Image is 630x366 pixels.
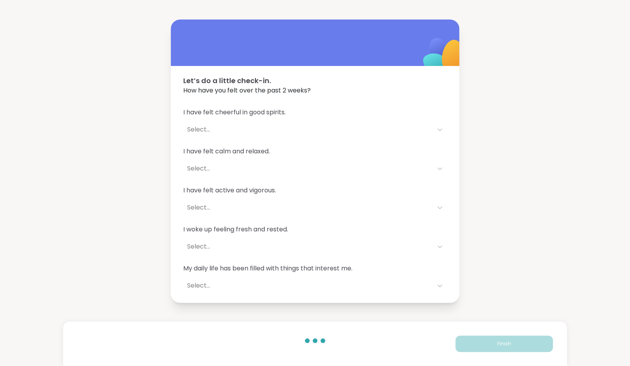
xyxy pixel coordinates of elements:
[187,203,429,212] div: Select...
[183,225,447,234] span: I woke up feeling fresh and rested.
[183,86,447,95] span: How have you felt over the past 2 weeks?
[183,75,447,86] span: Let’s do a little check-in.
[497,340,511,347] span: Finish
[183,264,447,273] span: My daily life has been filled with things that interest me.
[187,164,429,173] div: Select...
[187,125,429,134] div: Select...
[183,108,447,117] span: I have felt cheerful in good spirits.
[405,18,482,95] img: ShareWell Logomark
[187,281,429,290] div: Select...
[455,336,553,352] button: Finish
[183,186,447,195] span: I have felt active and vigorous.
[187,242,429,251] div: Select...
[183,147,447,156] span: I have felt calm and relaxed.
